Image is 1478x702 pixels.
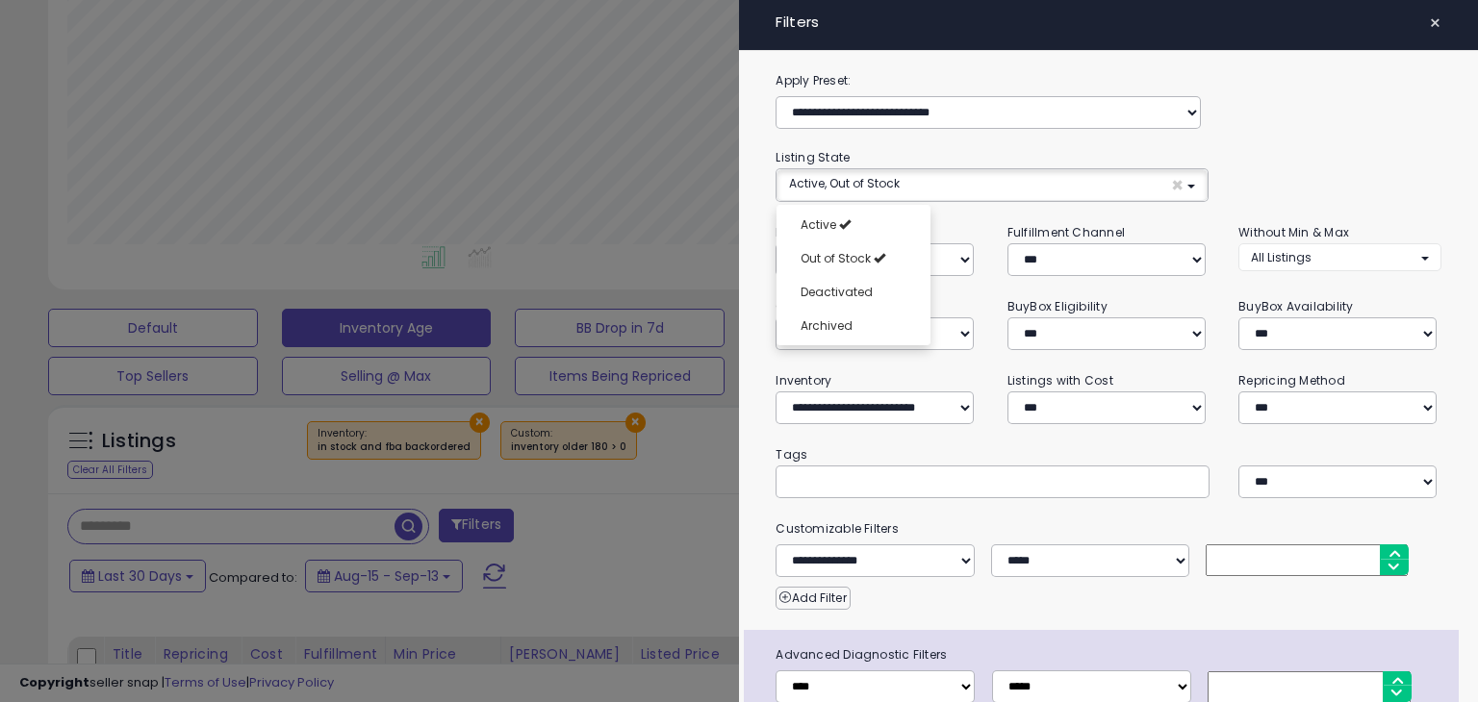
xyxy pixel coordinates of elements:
[801,284,873,300] span: Deactivated
[776,587,850,610] button: Add Filter
[1429,10,1441,37] span: ×
[1171,175,1184,195] span: ×
[1238,224,1349,240] small: Without Min & Max
[1007,298,1108,314] small: BuyBox Eligibility
[761,444,1455,465] small: Tags
[801,216,836,233] span: Active
[1238,372,1345,389] small: Repricing Method
[789,175,900,191] span: Active, Out of Stock
[1421,10,1449,37] button: ×
[776,372,831,389] small: Inventory
[761,70,1455,91] label: Apply Preset:
[1007,224,1125,240] small: Fulfillment Channel
[1251,249,1312,265] span: All Listings
[1238,298,1353,314] small: BuyBox Availability
[801,317,853,334] span: Archived
[761,518,1455,539] small: Customizable Filters
[1007,372,1113,389] small: Listings with Cost
[776,14,1440,31] h4: Filters
[761,644,1458,665] span: Advanced Diagnostic Filters
[776,224,833,240] small: Repricing
[777,169,1207,201] button: Active, Out of Stock ×
[776,149,850,165] small: Listing State
[801,250,871,266] span: Out of Stock
[1238,243,1440,271] button: All Listings
[776,298,889,314] small: Current Listed Price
